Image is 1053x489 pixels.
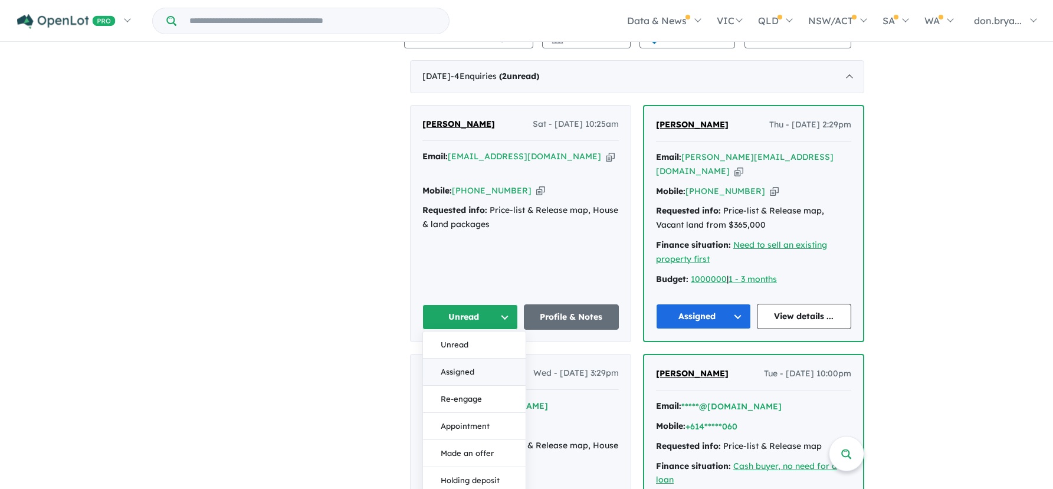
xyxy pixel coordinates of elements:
[656,421,685,431] strong: Mobile:
[410,60,864,93] div: [DATE]
[422,304,518,330] button: Unread
[423,332,526,359] button: Unread
[656,119,729,130] span: [PERSON_NAME]
[769,118,851,132] span: Thu - [DATE] 2:29pm
[656,204,851,232] div: Price-list & Release map, Vacant land from $365,000
[729,274,777,284] a: 1 - 3 months
[452,185,532,196] a: [PHONE_NUMBER]
[422,205,487,215] strong: Requested info:
[974,15,1022,27] span: don.brya...
[536,185,545,197] button: Copy
[656,461,837,485] a: Cash buyer, no need for a loan
[685,186,765,196] a: [PHONE_NUMBER]
[423,413,526,440] button: Appointment
[533,366,619,380] span: Wed - [DATE] 3:29pm
[423,440,526,467] button: Made an offer
[423,386,526,413] button: Re-engage
[451,71,539,81] span: - 4 Enquir ies
[656,239,731,250] strong: Finance situation:
[656,239,827,264] a: Need to sell an existing property first
[422,117,495,132] a: [PERSON_NAME]
[656,439,851,454] div: Price-list & Release map
[524,304,619,330] a: Profile & Notes
[448,151,601,162] a: [EMAIL_ADDRESS][DOMAIN_NAME]
[656,205,721,216] strong: Requested info:
[656,441,721,451] strong: Requested info:
[691,274,727,284] a: 1000000
[656,186,685,196] strong: Mobile:
[606,150,615,163] button: Copy
[422,204,619,232] div: Price-list & Release map, House & land packages
[422,119,495,129] span: [PERSON_NAME]
[656,461,731,471] strong: Finance situation:
[179,8,447,34] input: Try estate name, suburb, builder or developer
[770,185,779,198] button: Copy
[656,401,681,411] strong: Email:
[656,304,751,329] button: Assigned
[656,274,688,284] strong: Budget:
[656,152,834,176] a: [PERSON_NAME][EMAIL_ADDRESS][DOMAIN_NAME]
[656,368,729,379] span: [PERSON_NAME]
[17,14,116,29] img: Openlot PRO Logo White
[422,185,452,196] strong: Mobile:
[757,304,852,329] a: View details ...
[656,273,851,287] div: |
[734,165,743,178] button: Copy
[499,71,539,81] strong: ( unread)
[656,152,681,162] strong: Email:
[502,71,507,81] span: 2
[422,151,448,162] strong: Email:
[656,118,729,132] a: [PERSON_NAME]
[533,117,619,132] span: Sat - [DATE] 10:25am
[764,367,851,381] span: Tue - [DATE] 10:00pm
[656,367,729,381] a: [PERSON_NAME]
[423,359,526,386] button: Assigned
